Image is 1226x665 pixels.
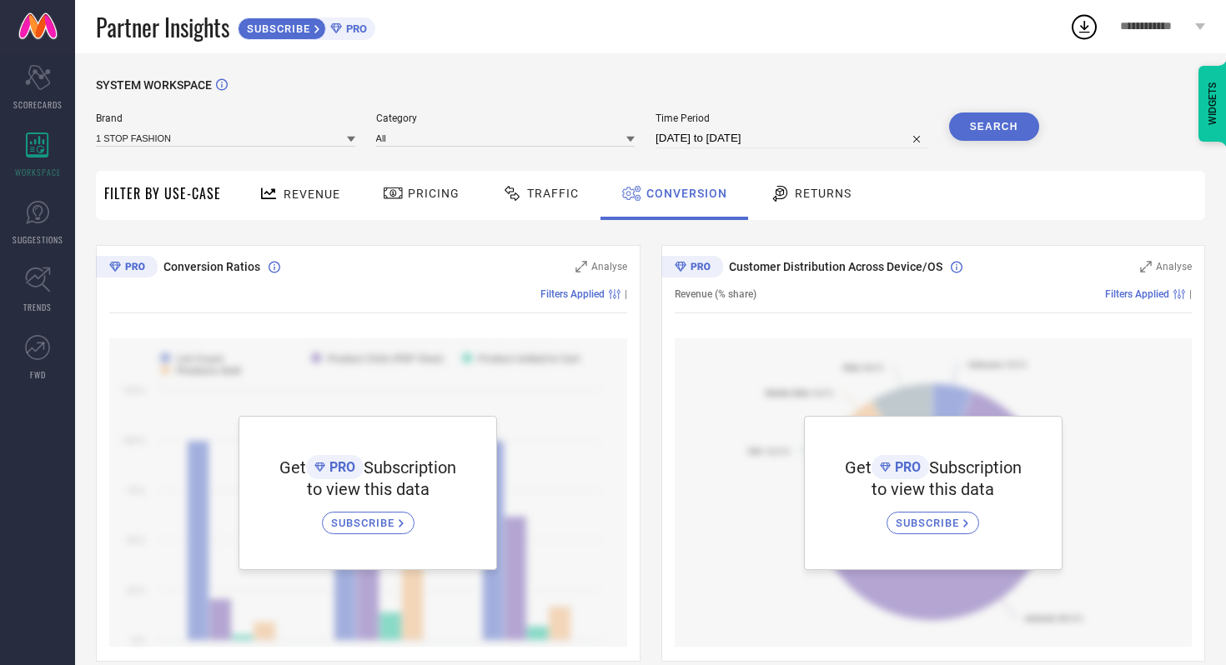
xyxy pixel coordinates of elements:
[887,499,979,534] a: SUBSCRIBE
[872,479,994,499] span: to view this data
[949,112,1039,141] button: Search
[284,187,340,201] span: Revenue
[656,128,928,148] input: Select time period
[896,517,963,529] span: SUBSCRIBE
[13,98,63,111] span: SCORECARDS
[591,261,627,272] span: Analyse
[408,187,460,200] span: Pricing
[239,22,314,35] span: SUBSCRIBE
[364,457,456,477] span: Subscription
[575,261,587,272] svg: Zoom
[23,301,52,313] span: TRENDS
[13,233,63,246] span: SUGGESTIONS
[675,288,756,300] span: Revenue (% share)
[646,187,727,200] span: Conversion
[795,187,852,200] span: Returns
[331,517,399,529] span: SUBSCRIBE
[15,166,61,178] span: WORKSPACE
[661,256,723,281] div: Premium
[163,260,260,273] span: Conversion Ratios
[322,499,415,534] a: SUBSCRIBE
[279,457,306,477] span: Get
[1140,261,1152,272] svg: Zoom
[307,479,430,499] span: to view this data
[96,256,158,281] div: Premium
[540,288,605,300] span: Filters Applied
[656,112,928,124] span: Time Period
[929,457,1022,477] span: Subscription
[325,459,355,475] span: PRO
[1069,12,1099,42] div: Open download list
[527,187,579,200] span: Traffic
[1105,288,1169,300] span: Filters Applied
[96,78,212,92] span: SYSTEM WORKSPACE
[96,10,229,44] span: Partner Insights
[1156,261,1192,272] span: Analyse
[96,112,355,124] span: Brand
[342,22,367,35] span: PRO
[30,368,46,381] span: FWD
[845,457,872,477] span: Get
[376,112,636,124] span: Category
[1189,288,1192,300] span: |
[891,459,921,475] span: PRO
[729,260,942,273] span: Customer Distribution Across Device/OS
[238,13,375,40] a: SUBSCRIBEPRO
[625,288,627,300] span: |
[104,183,221,203] span: Filter By Use-Case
